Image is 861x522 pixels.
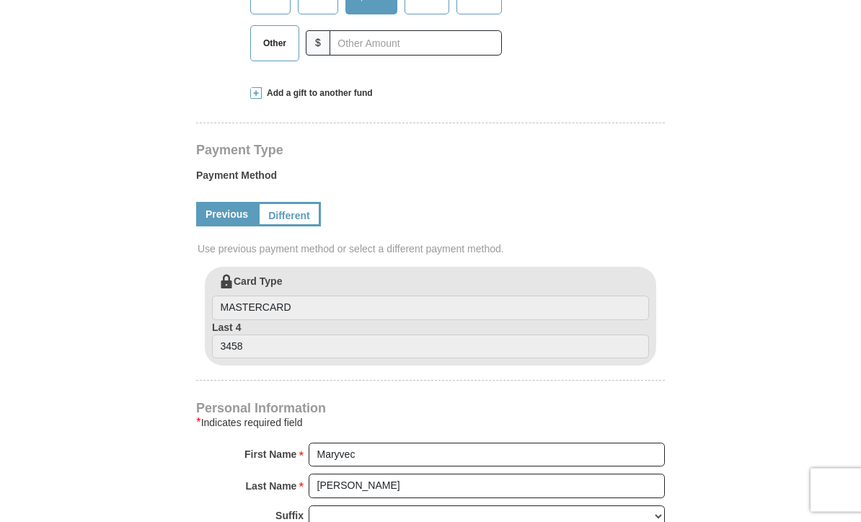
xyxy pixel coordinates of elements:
[198,242,666,257] span: Use previous payment method or select a different payment method.
[330,31,502,56] input: Other Amount
[196,403,665,415] h4: Personal Information
[246,477,297,497] strong: Last Name
[212,296,649,321] input: Card Type
[212,321,649,360] label: Last 4
[196,169,665,190] label: Payment Method
[244,445,296,465] strong: First Name
[262,88,373,100] span: Add a gift to another fund
[256,33,293,55] span: Other
[212,275,649,321] label: Card Type
[212,335,649,360] input: Last 4
[257,203,321,227] a: Different
[196,203,257,227] a: Previous
[196,145,665,156] h4: Payment Type
[306,31,330,56] span: $
[196,415,665,432] div: Indicates required field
